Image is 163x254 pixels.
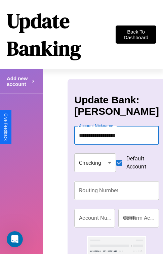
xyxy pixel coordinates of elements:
div: Give Feedback [3,113,8,141]
iframe: Intercom live chat [7,231,23,247]
h3: Update Bank: [PERSON_NAME] [74,94,159,117]
label: Account Nickname [79,123,113,129]
span: Default Account [126,155,154,171]
h1: Update Banking [7,7,116,62]
div: Checking [74,153,116,172]
h4: Add new account [7,75,30,87]
button: Back To Dashboard [116,26,156,44]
